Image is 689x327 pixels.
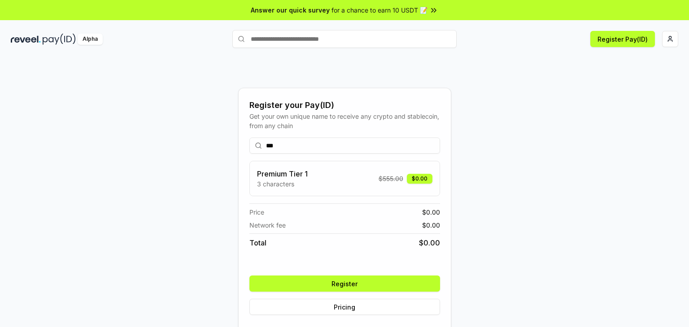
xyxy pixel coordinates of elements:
span: Price [249,207,264,217]
div: Register your Pay(ID) [249,99,440,112]
span: $ 0.00 [422,220,440,230]
div: Alpha [78,34,103,45]
span: $ 0.00 [419,237,440,248]
button: Register [249,275,440,292]
p: 3 characters [257,179,308,189]
span: for a chance to earn 10 USDT 📝 [331,5,427,15]
div: $0.00 [407,174,432,184]
button: Register Pay(ID) [590,31,655,47]
span: $ 555.00 [379,174,403,183]
span: Total [249,237,266,248]
span: $ 0.00 [422,207,440,217]
button: Pricing [249,299,440,315]
span: Answer our quick survey [251,5,330,15]
div: Get your own unique name to receive any crypto and stablecoin, from any chain [249,112,440,130]
img: pay_id [43,34,76,45]
h3: Premium Tier 1 [257,168,308,179]
span: Network fee [249,220,286,230]
img: reveel_dark [11,34,41,45]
